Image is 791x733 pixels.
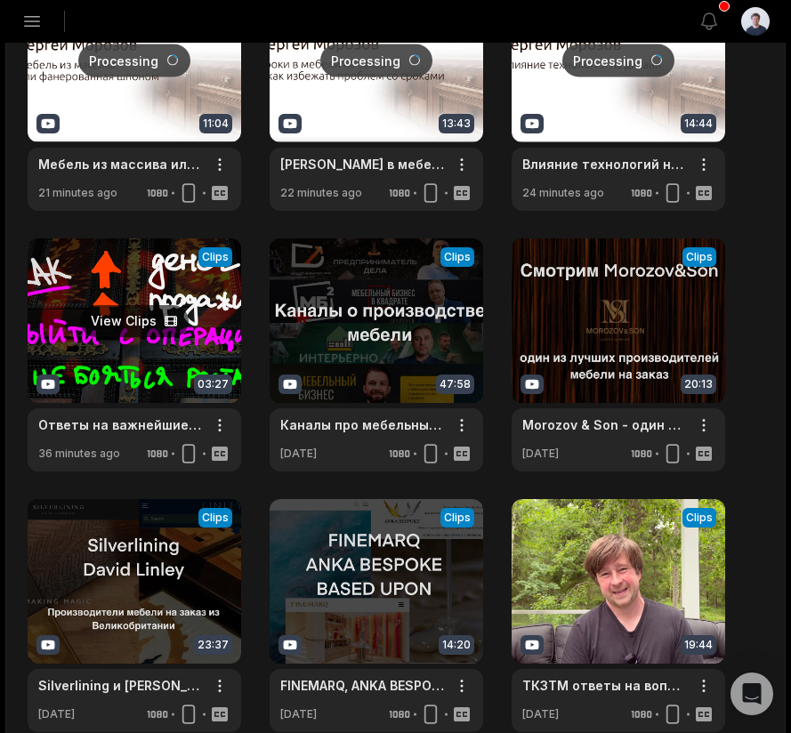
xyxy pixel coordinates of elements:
[280,676,444,695] a: FINEMARQ, ANKA BESPOKE, BASED UPON
[38,415,202,434] a: Ответы на важнейшие вопросы в мебельном бизнесе
[38,155,202,173] a: Мебель из массива или фанерованная шпоном
[280,155,444,173] a: [PERSON_NAME] в мебели на заказ и как избежать проблем со сроками
[522,676,686,695] a: ТКЗТМ ответы на вопросы 1-5
[280,415,444,434] a: Каналы про мебельный бизнес (ДЭ)
[730,673,773,715] div: Open Intercom Messenger
[522,415,686,434] a: Morozov & Son - один из лучших производителей мебели на заказ ([GEOGRAPHIC_DATA])
[522,155,686,173] a: Влияние технологий на дизайн
[38,676,202,695] a: Silverlining и [PERSON_NAME] - производители мебели UK ([GEOGRAPHIC_DATA])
